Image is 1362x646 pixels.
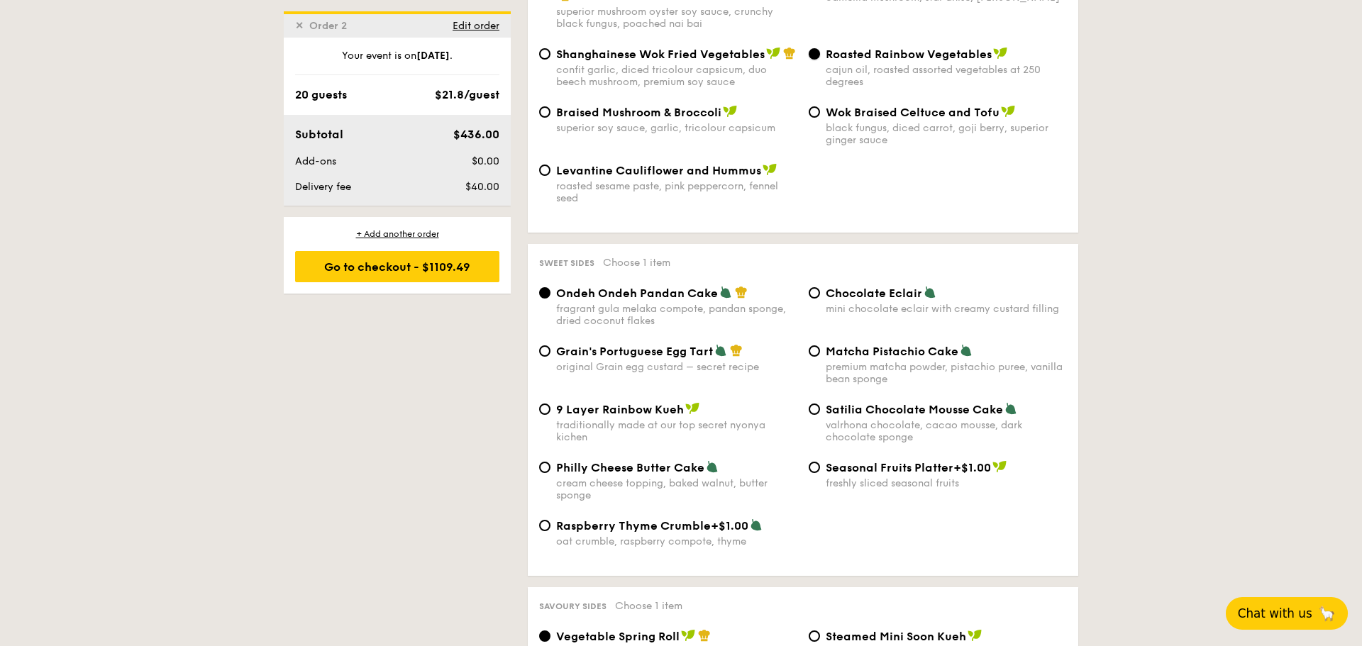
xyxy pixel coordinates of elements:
input: Philly Cheese Butter Cakecream cheese topping, baked walnut, butter sponge [539,462,550,473]
span: +$1.00 [711,519,748,533]
img: icon-chef-hat.a58ddaea.svg [783,47,796,60]
strong: [DATE] [416,50,450,62]
span: Steamed Mini Soon Kueh [826,630,966,643]
span: Levantine Cauliflower and Hummus [556,164,761,177]
img: icon-vegetarian.fe4039eb.svg [1004,402,1017,415]
span: Chocolate Eclair [826,286,922,300]
span: +$1.00 [953,461,991,474]
input: Satilia Chocolate Mousse Cakevalrhona chocolate, cacao mousse, dark chocolate sponge [809,403,820,415]
input: Steamed Mini Soon Kuehturnip, carrot, mushrooms [809,630,820,642]
span: Roasted Rainbow Vegetables [826,48,992,61]
img: icon-chef-hat.a58ddaea.svg [698,629,711,642]
img: icon-vegetarian.fe4039eb.svg [924,286,936,299]
img: icon-vegan.f8ff3823.svg [992,460,1007,473]
img: icon-vegan.f8ff3823.svg [763,163,777,176]
span: Choose 1 item [603,257,670,269]
button: Chat with us🦙 [1226,597,1348,630]
span: Savoury sides [539,601,607,611]
div: confit garlic, diced tricolour capsicum, duo beech mushroom, premium soy sauce [556,64,797,88]
span: Raspberry Thyme Crumble [556,519,711,533]
img: icon-vegan.f8ff3823.svg [681,629,695,642]
input: Vegetable Spring Rollcabbage, tofu, wood ear mushrooms [539,630,550,642]
input: Seasonal Fruits Platter+$1.00freshly sliced seasonal fruits [809,462,820,473]
span: Philly Cheese Butter Cake [556,461,704,474]
img: icon-vegetarian.fe4039eb.svg [706,460,719,473]
span: Subtotal [295,128,343,141]
span: Matcha Pistachio Cake [826,345,958,358]
span: Shanghainese Wok Fried Vegetables [556,48,765,61]
div: Your event is on . [295,49,499,75]
input: Raspberry Thyme Crumble+$1.00oat crumble, raspberry compote, thyme [539,520,550,531]
img: icon-vegetarian.fe4039eb.svg [960,344,973,357]
div: traditionally made at our top secret nyonya kichen [556,419,797,443]
input: Roasted Rainbow Vegetablescajun oil, roasted assorted vegetables at 250 degrees [809,48,820,60]
img: icon-vegetarian.fe4039eb.svg [719,286,732,299]
div: premium matcha powder, pistachio puree, vanilla bean sponge [826,361,1067,385]
img: icon-vegetarian.fe4039eb.svg [750,518,763,531]
span: Chat with us [1238,606,1312,620]
div: cajun oil, roasted assorted vegetables at 250 degrees [826,64,1067,88]
span: Wok Braised Celtuce and Tofu [826,106,1000,119]
span: Satilia Chocolate Mousse Cake [826,403,1003,416]
input: Shanghainese Wok Fried Vegetablesconfit garlic, diced tricolour capsicum, duo beech mushroom, pre... [539,48,550,60]
div: freshly sliced seasonal fruits [826,477,1067,489]
span: $40.00 [465,181,499,193]
span: Choose 1 item [615,600,682,612]
img: icon-vegan.f8ff3823.svg [685,402,699,415]
span: Vegetable Spring Roll [556,630,680,643]
input: Wok Braised Celtuce and Tofublack fungus, diced carrot, goji berry, superior ginger sauce [809,106,820,118]
input: Braised Mushroom & Broccolisuperior soy sauce, garlic, tricolour capsicum [539,106,550,118]
span: Edit order [453,20,499,32]
span: Sweet sides [539,258,594,268]
div: + Add another order [295,228,499,240]
img: icon-vegan.f8ff3823.svg [766,47,780,60]
input: Grain's Portuguese Egg Tartoriginal Grain egg custard – secret recipe [539,345,550,357]
div: Go to checkout - $1109.49 [295,251,499,282]
div: fragrant gula melaka compote, pandan sponge, dried coconut flakes [556,303,797,327]
input: Levantine Cauliflower and Hummusroasted sesame paste, pink peppercorn, fennel seed [539,165,550,176]
span: Ondeh Ondeh Pandan Cake [556,286,718,300]
div: superior mushroom oyster soy sauce, crunchy black fungus, poached nai bai [556,6,797,30]
div: mini chocolate eclair with creamy custard filling [826,303,1067,315]
div: black fungus, diced carrot, goji berry, superior ginger sauce [826,122,1067,146]
span: $0.00 [472,155,499,167]
img: icon-vegan.f8ff3823.svg [723,105,737,118]
div: superior soy sauce, garlic, tricolour capsicum [556,122,797,134]
span: 🦙 [1318,605,1336,622]
input: Matcha Pistachio Cakepremium matcha powder, pistachio puree, vanilla bean sponge [809,345,820,357]
img: icon-chef-hat.a58ddaea.svg [730,344,743,357]
input: Chocolate Eclairmini chocolate eclair with creamy custard filling [809,287,820,299]
div: $21.8/guest [435,87,499,104]
span: Seasonal Fruits Platter [826,461,953,474]
input: Ondeh Ondeh Pandan Cakefragrant gula melaka compote, pandan sponge, dried coconut flakes [539,287,550,299]
span: ✕ [295,20,304,32]
div: original Grain egg custard – secret recipe [556,361,797,373]
span: Braised Mushroom & Broccoli [556,106,721,119]
img: icon-vegan.f8ff3823.svg [993,47,1007,60]
span: 9 Layer Rainbow Kueh [556,403,684,416]
div: roasted sesame paste, pink peppercorn, fennel seed [556,180,797,204]
span: Add-ons [295,155,336,167]
img: icon-vegetarian.fe4039eb.svg [714,344,727,357]
span: Grain's Portuguese Egg Tart [556,345,713,358]
span: Order 2 [304,20,353,32]
img: icon-vegan.f8ff3823.svg [968,629,982,642]
div: 20 guests [295,87,347,104]
input: 9 Layer Rainbow Kuehtraditionally made at our top secret nyonya kichen [539,403,550,415]
span: $436.00 [453,128,499,141]
div: valrhona chocolate, cacao mousse, dark chocolate sponge [826,419,1067,443]
div: oat crumble, raspberry compote, thyme [556,535,797,547]
span: Delivery fee [295,181,351,193]
img: icon-chef-hat.a58ddaea.svg [735,286,748,299]
div: cream cheese topping, baked walnut, butter sponge [556,477,797,501]
img: icon-vegan.f8ff3823.svg [1001,105,1015,118]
